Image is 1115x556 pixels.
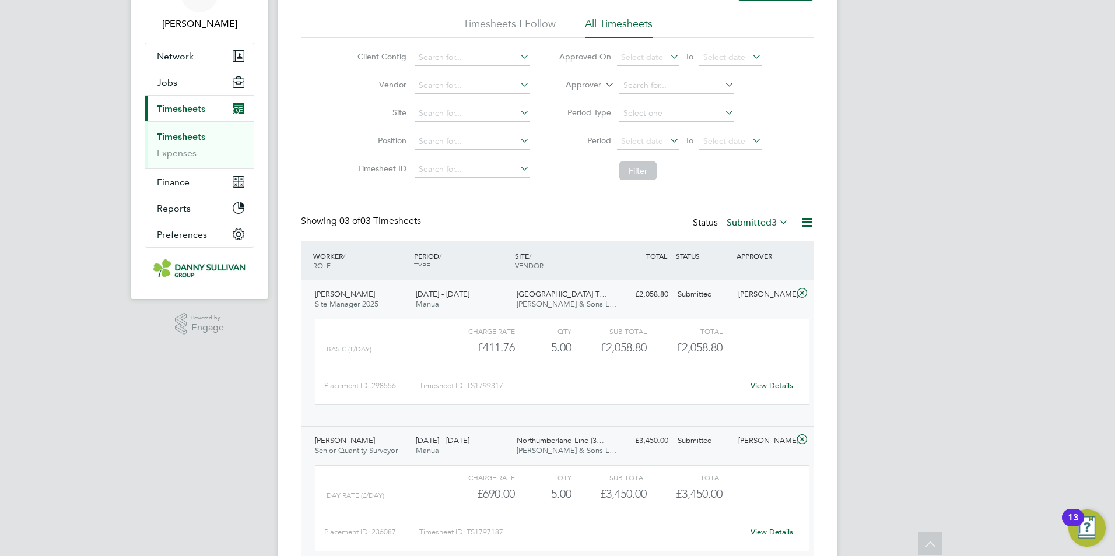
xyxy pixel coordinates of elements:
[585,17,653,38] li: All Timesheets
[682,133,697,148] span: To
[612,285,673,304] div: £2,058.80
[354,107,406,118] label: Site
[559,51,611,62] label: Approved On
[439,251,441,261] span: /
[440,470,515,484] div: Charge rate
[354,51,406,62] label: Client Config
[734,245,794,266] div: APPROVER
[727,217,788,228] label: Submitted
[734,431,794,451] div: [PERSON_NAME]
[416,435,469,445] span: [DATE] - [DATE]
[145,121,254,168] div: Timesheets
[415,161,530,178] input: Search for...
[157,177,190,188] span: Finance
[559,135,611,146] label: Period
[515,470,571,484] div: QTY
[157,77,177,88] span: Jobs
[517,445,617,455] span: [PERSON_NAME] & Sons L…
[619,105,734,122] input: Select one
[751,527,793,537] a: View Details
[772,217,777,228] span: 3
[515,338,571,357] div: 5.00
[339,215,360,227] span: 03 of
[416,289,469,299] span: [DATE] - [DATE]
[751,381,793,390] a: View Details
[517,289,607,299] span: [GEOGRAPHIC_DATA] T…
[157,103,205,114] span: Timesheets
[693,215,791,231] div: Status
[411,245,512,276] div: PERIOD
[440,324,515,338] div: Charge rate
[157,229,207,240] span: Preferences
[416,445,441,455] span: Manual
[354,79,406,90] label: Vendor
[559,107,611,118] label: Period Type
[517,299,617,309] span: [PERSON_NAME] & Sons L…
[145,221,254,247] button: Preferences
[646,251,667,261] span: TOTAL
[1068,518,1078,533] div: 13
[310,245,411,276] div: WORKER
[515,324,571,338] div: QTY
[419,376,743,395] div: Timesheet ID: TS1799317
[621,52,663,62] span: Select date
[354,135,406,146] label: Position
[673,285,734,304] div: Submitted
[673,245,734,266] div: STATUS
[682,49,697,64] span: To
[145,69,254,95] button: Jobs
[327,345,371,353] span: Basic (£/day)
[191,323,224,333] span: Engage
[517,435,604,445] span: Northumberland Line (3…
[301,215,423,227] div: Showing
[153,259,246,278] img: dannysullivan-logo-retina.png
[157,51,194,62] span: Network
[324,523,419,541] div: Placement ID: 236087
[571,484,647,504] div: £3,450.00
[734,285,794,304] div: [PERSON_NAME]
[157,131,205,142] a: Timesheets
[415,50,530,66] input: Search for...
[415,78,530,94] input: Search for...
[343,251,345,261] span: /
[549,79,601,91] label: Approver
[463,17,556,38] li: Timesheets I Follow
[415,105,530,122] input: Search for...
[419,523,743,541] div: Timesheet ID: TS1797187
[440,484,515,504] div: £690.00
[145,17,254,31] span: Tai Marjadsingh
[414,261,430,270] span: TYPE
[145,169,254,195] button: Finance
[440,338,515,357] div: £411.76
[157,147,197,159] a: Expenses
[571,338,647,357] div: £2,058.80
[324,376,419,395] div: Placement ID: 298556
[515,484,571,504] div: 5.00
[515,261,544,270] span: VENDOR
[673,431,734,451] div: Submitted
[339,215,421,227] span: 03 Timesheets
[619,161,657,180] button: Filter
[145,96,254,121] button: Timesheets
[612,431,673,451] div: £3,450.00
[145,259,254,278] a: Go to home page
[703,52,745,62] span: Select date
[315,289,375,299] span: [PERSON_NAME]
[415,133,530,150] input: Search for...
[703,136,745,146] span: Select date
[676,487,723,501] span: £3,450.00
[571,324,647,338] div: Sub Total
[175,313,225,335] a: Powered byEngage
[354,163,406,174] label: Timesheet ID
[315,435,375,445] span: [PERSON_NAME]
[619,78,734,94] input: Search for...
[313,261,331,270] span: ROLE
[416,299,441,309] span: Manual
[315,445,398,455] span: Senior Quantity Surveyor
[1068,509,1106,547] button: Open Resource Center, 13 new notifications
[647,324,722,338] div: Total
[145,195,254,221] button: Reports
[621,136,663,146] span: Select date
[512,245,613,276] div: SITE
[157,203,191,214] span: Reports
